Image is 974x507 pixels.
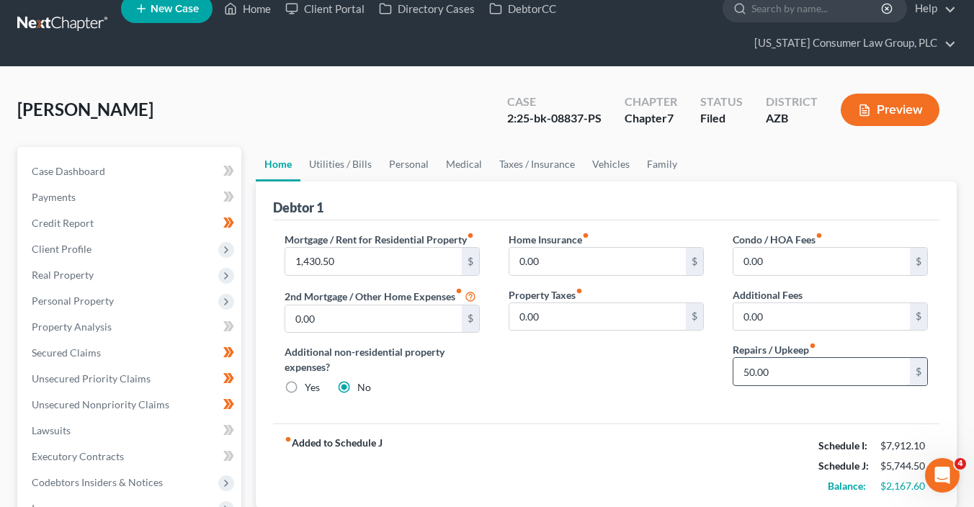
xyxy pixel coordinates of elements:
i: fiber_manual_record [816,232,823,239]
a: Unsecured Priority Claims [20,366,241,392]
div: Case [507,94,602,110]
div: District [766,94,818,110]
span: Payments [32,191,76,203]
a: Family [638,147,686,181]
label: Condo / HOA Fees [733,232,823,247]
span: Unsecured Nonpriority Claims [32,398,169,410]
span: Lawsuits [32,424,71,436]
input: -- [733,248,910,275]
i: fiber_manual_record [455,287,463,295]
label: Property Taxes [509,287,583,302]
i: fiber_manual_record [576,287,583,295]
i: fiber_manual_record [809,342,816,349]
span: Secured Claims [32,346,101,359]
div: Chapter [625,110,677,127]
a: Personal [380,147,437,181]
label: Additional non-residential property expenses? [285,344,480,374]
div: $ [910,303,927,331]
a: Credit Report [20,210,241,236]
div: Chapter [625,94,677,110]
span: New Case [151,4,199,14]
a: Taxes / Insurance [491,147,584,181]
a: Unsecured Nonpriority Claims [20,392,241,418]
i: fiber_manual_record [582,232,589,239]
strong: Schedule I: [818,439,867,452]
label: Mortgage / Rent for Residential Property [285,232,474,247]
span: Case Dashboard [32,165,105,177]
input: -- [509,248,686,275]
a: Home [256,147,300,181]
a: Executory Contracts [20,444,241,470]
span: Property Analysis [32,320,112,333]
a: Vehicles [584,147,638,181]
strong: Added to Schedule J [285,436,383,496]
span: Credit Report [32,217,94,229]
span: 7 [667,111,674,125]
a: Utilities / Bills [300,147,380,181]
span: Codebtors Insiders & Notices [32,476,163,488]
div: AZB [766,110,818,127]
label: Yes [305,380,320,395]
a: Lawsuits [20,418,241,444]
div: Debtor 1 [273,199,323,216]
div: $5,744.50 [880,459,928,473]
input: -- [285,305,462,333]
iframe: Intercom live chat [925,458,960,493]
div: $ [686,248,703,275]
span: Unsecured Priority Claims [32,372,151,385]
span: [PERSON_NAME] [17,99,153,120]
div: $7,912.10 [880,439,928,453]
div: $2,167.60 [880,479,928,493]
a: Medical [437,147,491,181]
div: $ [462,248,479,275]
a: Payments [20,184,241,210]
span: 4 [955,458,966,470]
span: Client Profile [32,243,91,255]
div: 2:25-bk-08837-PS [507,110,602,127]
label: 2nd Mortgage / Other Home Expenses [285,287,476,305]
strong: Schedule J: [818,459,869,472]
strong: Balance: [828,480,866,492]
div: $ [910,248,927,275]
span: Executory Contracts [32,450,124,462]
button: Preview [841,94,939,126]
div: Status [700,94,743,110]
label: Additional Fees [733,287,803,302]
a: Secured Claims [20,340,241,366]
i: fiber_manual_record [285,436,292,443]
div: Filed [700,110,743,127]
span: Personal Property [32,295,114,307]
label: Home Insurance [509,232,589,247]
i: fiber_manual_record [467,232,474,239]
a: [US_STATE] Consumer Law Group, PLC [747,30,956,56]
input: -- [733,358,910,385]
input: -- [509,303,686,331]
input: -- [733,303,910,331]
div: $ [910,358,927,385]
span: Real Property [32,269,94,281]
input: -- [285,248,462,275]
a: Property Analysis [20,314,241,340]
div: $ [462,305,479,333]
label: Repairs / Upkeep [733,342,816,357]
a: Case Dashboard [20,158,241,184]
label: No [357,380,371,395]
div: $ [686,303,703,331]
